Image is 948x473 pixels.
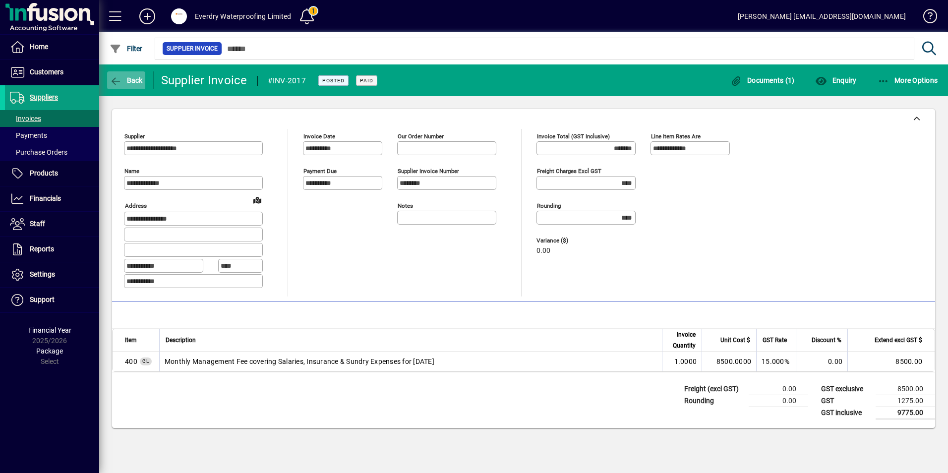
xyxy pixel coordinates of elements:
[268,73,306,89] div: #INV-2017
[5,110,99,127] a: Invoices
[107,71,145,89] button: Back
[537,168,601,175] mat-label: Freight charges excl GST
[679,395,749,407] td: Rounding
[163,7,195,25] button: Profile
[30,296,55,303] span: Support
[30,68,63,76] span: Customers
[167,44,218,54] span: Supplier Invoice
[107,40,145,58] button: Filter
[537,202,561,209] mat-label: Rounding
[5,186,99,211] a: Financials
[875,335,922,346] span: Extend excl GST $
[702,352,756,371] td: 8500.0000
[5,288,99,312] a: Support
[249,192,265,208] a: View on map
[651,133,701,140] mat-label: Line item rates are
[728,71,797,89] button: Documents (1)
[5,161,99,186] a: Products
[10,148,67,156] span: Purchase Orders
[876,407,935,419] td: 9775.00
[30,245,54,253] span: Reports
[142,358,149,364] span: GL
[398,202,413,209] mat-label: Notes
[816,395,876,407] td: GST
[303,133,335,140] mat-label: Invoice date
[763,335,787,346] span: GST Rate
[5,212,99,236] a: Staff
[30,270,55,278] span: Settings
[749,395,808,407] td: 0.00
[876,383,935,395] td: 8500.00
[5,60,99,85] a: Customers
[816,407,876,419] td: GST inclusive
[30,220,45,228] span: Staff
[5,127,99,144] a: Payments
[30,194,61,202] span: Financials
[99,71,154,89] app-page-header-button: Back
[537,133,610,140] mat-label: Invoice Total (GST inclusive)
[796,352,847,371] td: 0.00
[28,326,71,334] span: Financial Year
[195,8,291,24] div: Everdry Waterproofing Limited
[720,335,750,346] span: Unit Cost $
[813,71,859,89] button: Enquiry
[815,76,856,84] span: Enquiry
[30,43,48,51] span: Home
[816,383,876,395] td: GST exclusive
[812,335,841,346] span: Discount %
[679,383,749,395] td: Freight (excl GST)
[878,76,938,84] span: More Options
[36,347,63,355] span: Package
[166,335,196,346] span: Description
[398,133,444,140] mat-label: Our order number
[847,352,935,371] td: 8500.00
[5,237,99,262] a: Reports
[875,71,941,89] button: More Options
[5,262,99,287] a: Settings
[5,35,99,59] a: Home
[124,133,145,140] mat-label: Supplier
[10,131,47,139] span: Payments
[125,356,137,366] span: Management Fees
[398,168,459,175] mat-label: Supplier invoice number
[159,352,662,371] td: Monthly Management Fee covering Salaries, Insurance & Sundry Expenses for [DATE]
[303,168,337,175] mat-label: Payment due
[876,395,935,407] td: 1275.00
[730,76,795,84] span: Documents (1)
[30,93,58,101] span: Suppliers
[738,8,906,24] div: [PERSON_NAME] [EMAIL_ADDRESS][DOMAIN_NAME]
[668,329,696,351] span: Invoice Quantity
[360,77,373,84] span: Paid
[124,168,139,175] mat-label: Name
[5,144,99,161] a: Purchase Orders
[125,335,137,346] span: Item
[322,77,345,84] span: Posted
[662,352,702,371] td: 1.0000
[916,2,936,34] a: Knowledge Base
[536,247,550,255] span: 0.00
[10,115,41,122] span: Invoices
[536,237,596,244] span: Variance ($)
[756,352,796,371] td: 15.000%
[749,383,808,395] td: 0.00
[161,72,247,88] div: Supplier Invoice
[30,169,58,177] span: Products
[131,7,163,25] button: Add
[110,45,143,53] span: Filter
[110,76,143,84] span: Back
